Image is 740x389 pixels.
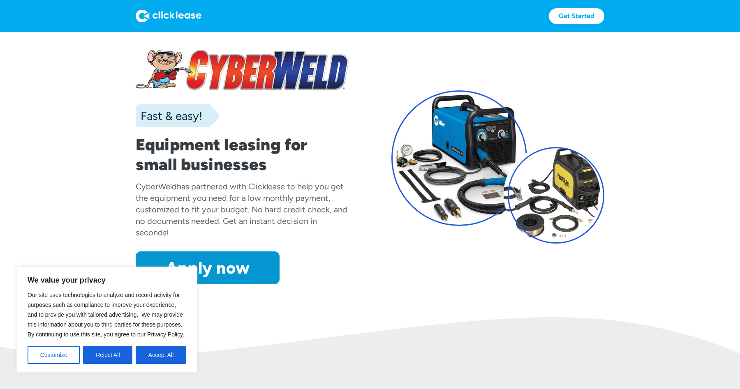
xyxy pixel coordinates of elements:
button: Accept All [136,346,186,364]
span: Our site uses technologies to analyze and record activity for purposes such as compliance to impr... [28,292,184,338]
div: has partnered with Clicklease to help you get the equipment you need for a low monthly payment, c... [136,182,347,237]
div: CyberWeld [136,182,177,191]
div: We value your privacy [16,267,197,373]
div: Fast & easy! [136,108,202,124]
button: Reject All [83,346,132,364]
a: Get Started [549,8,604,24]
img: Logo [136,9,201,23]
button: Customize [28,346,80,364]
h1: Equipment leasing for small businesses [136,135,349,174]
p: We value your privacy [28,275,186,285]
a: Apply now [136,251,280,284]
